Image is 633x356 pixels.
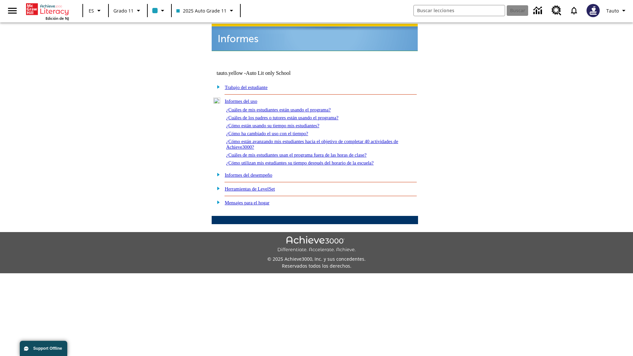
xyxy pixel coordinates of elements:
[529,2,548,20] a: Centro de información
[225,85,268,90] a: Trabajo del estudiante
[213,199,220,205] img: plus.gif
[606,7,619,14] span: Tauto
[225,186,275,192] a: Herramientas de LevelSet
[226,139,398,150] a: ¿Cómo están avanzando mis estudiantes hacia el objetivo de completar 40 actividades de Achieve3000?
[20,341,67,356] button: Support Offline
[587,4,600,17] img: Avatar
[217,70,338,76] td: tauto.yellow -
[213,171,220,177] img: plus.gif
[414,5,505,16] input: Buscar campo
[213,84,220,90] img: plus.gif
[213,185,220,191] img: plus.gif
[3,1,22,20] button: Abrir el menú lateral
[246,70,291,76] nobr: Auto Lit only School
[176,7,226,14] span: 2025 Auto Grade 11
[225,172,272,178] a: Informes del desempeño
[225,99,257,104] a: Informes del uso
[89,7,94,14] span: ES
[548,2,565,19] a: Centro de recursos, Se abrirá en una pestaña nueva.
[226,115,339,120] a: ¿Cuáles de los padres o tutores están usando el programa?
[583,2,604,19] button: Escoja un nuevo avatar
[226,152,367,158] a: ¿Cuáles de mis estudiantes usan el programa fuera de las horas de clase?
[150,5,169,16] button: El color de la clase es azul claro. Cambiar el color de la clase.
[33,346,62,351] span: Support Offline
[213,98,220,104] img: minus.gif
[212,24,418,51] img: header
[113,7,134,14] span: Grado 11
[225,200,270,205] a: Mensajes para el hogar
[226,107,331,112] a: ¿Cuáles de mis estudiantes están usando el programa?
[45,16,69,21] span: Edición de NJ
[174,5,238,16] button: Clase: 2025 Auto Grade 11, Selecciona una clase
[26,2,69,21] div: Portada
[277,236,356,253] img: Achieve3000 Differentiate Accelerate Achieve
[565,2,583,19] a: Notificaciones
[604,5,630,16] button: Perfil/Configuración
[226,123,319,128] a: ¿Cómo están usando su tiempo mis estudiantes?
[85,5,106,16] button: Lenguaje: ES, Selecciona un idioma
[111,5,145,16] button: Grado: Grado 11, Elige un grado
[226,131,308,136] a: ¿Cómo ha cambiado el uso con el tiempo?
[226,160,374,165] a: ¿Cómo utilizan mis estudiantes su tiempo después del horario de la escuela?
